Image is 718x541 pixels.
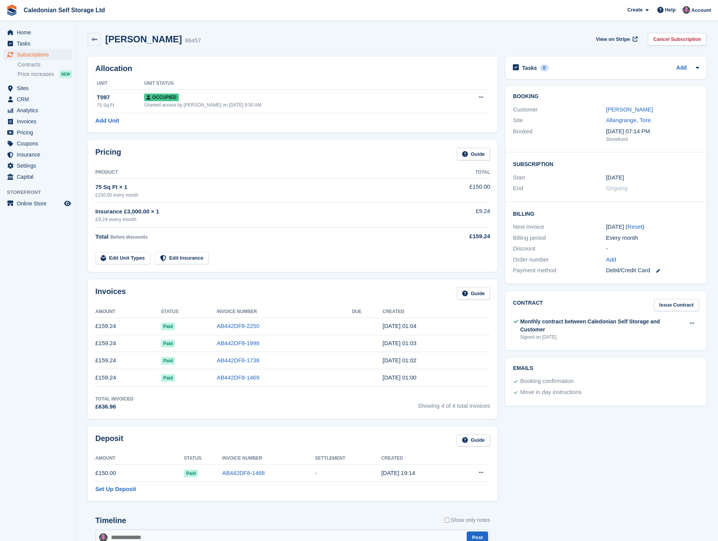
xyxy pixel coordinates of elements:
a: Guide [457,287,490,300]
th: Amount [95,452,184,465]
div: Next invoice [513,223,606,231]
h2: Pricing [95,148,121,160]
h2: Billing [513,210,699,217]
th: Created [381,452,455,465]
span: Pricing [17,127,63,138]
span: Showing 4 of 4 total invoices [418,396,490,411]
td: £159.24 [95,318,161,335]
a: menu [4,105,72,116]
a: Caledonian Self Storage Ltd [21,4,108,16]
th: Created [382,306,490,318]
span: Help [665,6,676,14]
a: Price increases NEW [18,70,72,78]
a: AB442DF8-1738 [217,357,260,363]
a: Set Up Deposit [95,485,136,494]
th: Due [352,306,382,318]
a: menu [4,160,72,171]
span: Paid [161,340,175,347]
th: Status [161,306,217,318]
td: £159.24 [95,335,161,352]
a: menu [4,94,72,105]
td: £9.24 [429,203,490,228]
a: Edit Unit Types [95,252,150,265]
td: £150.00 [95,465,184,482]
div: Customer [513,105,606,114]
div: 0 [540,65,549,71]
span: Before discounts [110,234,148,240]
input: Show only notes [445,516,450,524]
a: Allangrange, Tore. [606,117,652,123]
div: T097 [97,93,144,102]
a: Add Unit [95,116,119,125]
a: Add [676,64,687,73]
span: Insurance [17,149,63,160]
th: Status [184,452,222,465]
a: menu [4,138,72,149]
span: Analytics [17,105,63,116]
div: Booking confirmation [520,377,573,386]
a: View on Stripe [593,33,639,45]
div: 86457 [185,36,201,45]
td: £159.24 [95,369,161,386]
th: Total [429,166,490,179]
a: menu [4,127,72,138]
span: Paid [161,323,175,330]
div: Insurance £3,000.00 × 1 [95,207,429,216]
td: £150.00 [429,178,490,202]
h2: Invoices [95,287,126,300]
div: [DATE] 07:14 PM [606,127,699,136]
span: Create [627,6,643,14]
th: Unit [95,78,144,90]
a: Reset [628,223,643,230]
a: menu [4,149,72,160]
span: Invoices [17,116,63,127]
span: Tasks [17,38,63,49]
div: Monthly contract between Caledonian Self Storage and Customer [520,318,685,334]
div: Order number [513,255,606,264]
time: 2025-05-19 00:00:32 UTC [382,374,416,381]
time: 2025-08-19 00:04:09 UTC [382,323,416,329]
h2: Booking [513,94,699,100]
div: NEW [59,70,72,78]
h2: Emails [513,365,699,371]
span: Paid [161,374,175,382]
div: Start [513,173,606,182]
div: 75 Sq Ft × 1 [95,183,429,192]
div: Payment method [513,266,606,275]
a: AB442DF8-1469 [217,374,260,381]
span: Storefront [7,189,76,196]
div: Total Invoiced [95,396,133,402]
th: Invoice Number [222,452,315,465]
span: Coupons [17,138,63,149]
h2: [PERSON_NAME] [105,34,182,44]
div: [DATE] ( ) [606,223,699,231]
th: Amount [95,306,161,318]
span: Total [95,233,109,240]
th: Settlement [315,452,381,465]
a: AB442DF8-1468 [222,470,265,476]
a: menu [4,116,72,127]
img: stora-icon-8386f47178a22dfd0bd8f6a31ec36ba5ce8667c1dd55bd0f319d3a0aa187defe.svg [6,5,18,16]
span: CRM [17,94,63,105]
th: Unit Status [144,78,448,90]
span: Paid [184,470,198,477]
a: [PERSON_NAME] [606,106,653,113]
span: Subscriptions [17,49,63,60]
span: Settings [17,160,63,171]
a: menu [4,171,72,182]
span: Price increases [18,71,54,78]
a: menu [4,49,72,60]
span: View on Stripe [596,36,630,43]
h2: Subscription [513,160,699,168]
div: Debit/Credit Card [606,266,699,275]
a: menu [4,198,72,209]
a: Contracts [18,61,72,68]
h2: Contract [513,299,543,312]
div: Every month [606,234,699,242]
th: Product [95,166,429,179]
div: £9.24 every month [95,216,429,223]
a: menu [4,38,72,49]
th: Invoice Number [217,306,352,318]
div: Billing period [513,234,606,242]
div: Move in day instructions [520,388,581,397]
